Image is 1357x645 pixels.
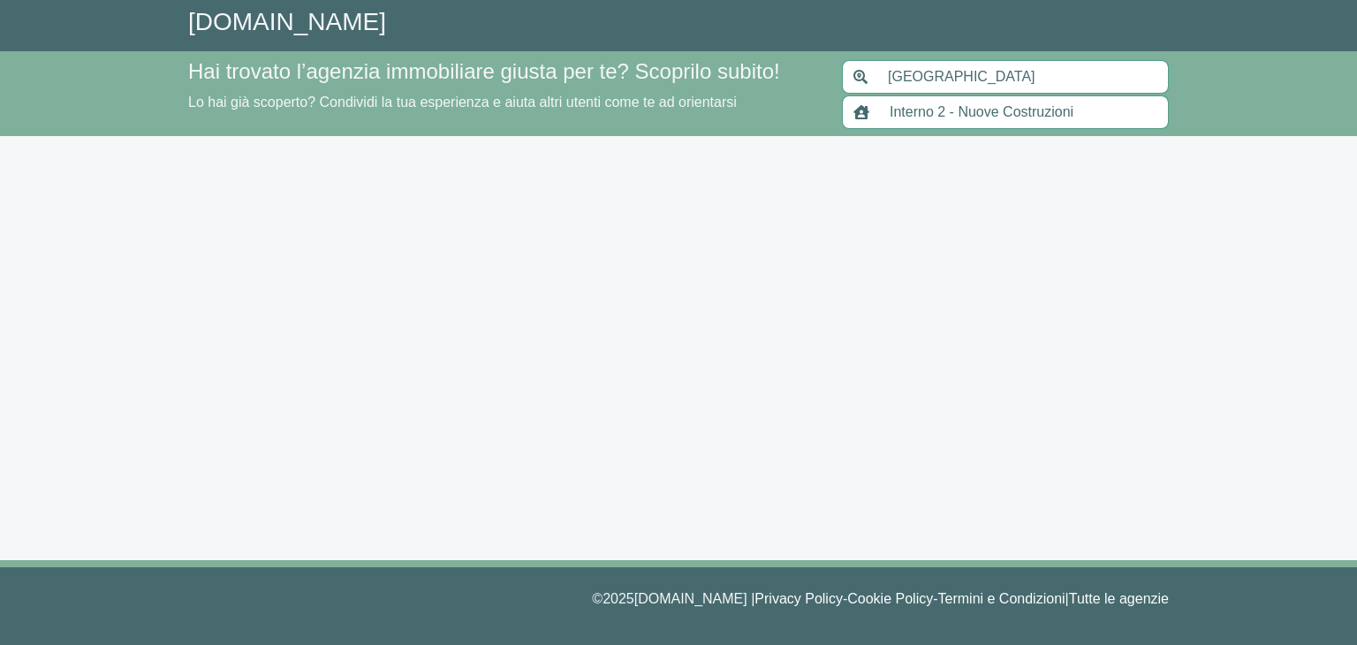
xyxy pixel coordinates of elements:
[188,59,821,85] h4: Hai trovato l’agenzia immobiliare giusta per te? Scoprilo subito!
[754,591,843,606] a: Privacy Policy
[847,591,933,606] a: Cookie Policy
[1069,591,1169,606] a: Tutte le agenzie
[188,8,386,35] a: [DOMAIN_NAME]
[938,591,1065,606] a: Termini e Condizioni
[188,588,1169,610] p: © 2025 [DOMAIN_NAME] | - - |
[877,60,1169,94] input: Inserisci area di ricerca (Comune o Provincia)
[188,92,821,113] p: Lo hai già scoperto? Condividi la tua esperienza e aiuta altri utenti come te ad orientarsi
[879,95,1169,129] input: Inserisci nome agenzia immobiliare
